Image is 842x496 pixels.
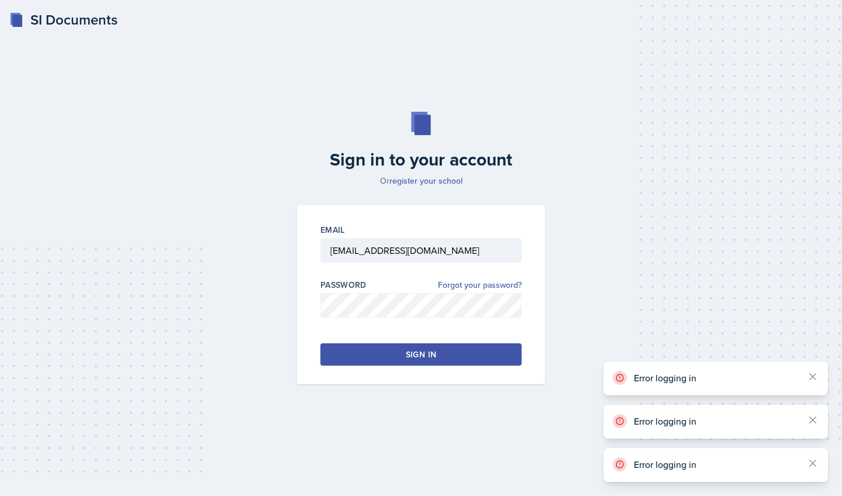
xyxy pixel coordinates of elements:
a: Forgot your password? [438,279,522,291]
p: Error logging in [634,459,798,470]
p: Or [290,175,552,187]
p: Error logging in [634,372,798,384]
div: Sign in [406,349,436,360]
label: Email [320,224,345,236]
h2: Sign in to your account [290,149,552,170]
a: register your school [389,175,463,187]
label: Password [320,279,367,291]
input: Email [320,238,522,263]
p: Error logging in [634,415,798,427]
button: Sign in [320,343,522,366]
a: SI Documents [9,9,118,30]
